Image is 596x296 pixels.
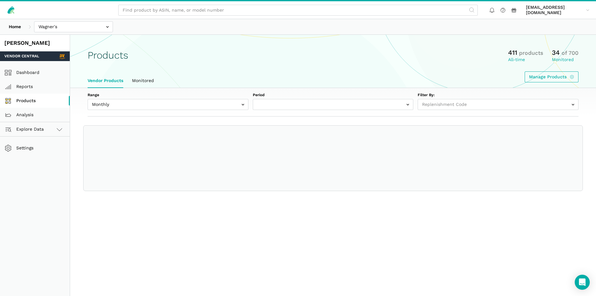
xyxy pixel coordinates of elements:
label: Filter By: [418,92,578,98]
input: Monthly [88,99,248,110]
a: [EMAIL_ADDRESS][DOMAIN_NAME] [524,3,592,17]
span: Explore Data [7,126,44,133]
input: Wagner's [34,21,113,32]
span: Vendor Central [4,54,39,59]
div: Monitored [552,57,578,63]
label: Range [88,92,248,98]
label: Period [253,92,414,98]
span: [EMAIL_ADDRESS][DOMAIN_NAME] [526,5,584,16]
input: Find product by ASIN, name, or model number [118,5,478,16]
div: [PERSON_NAME] [4,39,65,47]
span: products [519,50,543,56]
a: Monitored [128,74,158,88]
h1: Products [88,50,128,61]
div: Open Intercom Messenger [575,275,590,290]
span: of 700 [562,50,578,56]
span: 411 [508,49,517,56]
a: Vendor Products [83,74,128,88]
a: Manage Products [525,71,579,82]
span: 34 [552,49,560,56]
a: Home [4,21,25,32]
input: Replenishment Code [418,99,578,110]
div: All-time [508,57,543,63]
